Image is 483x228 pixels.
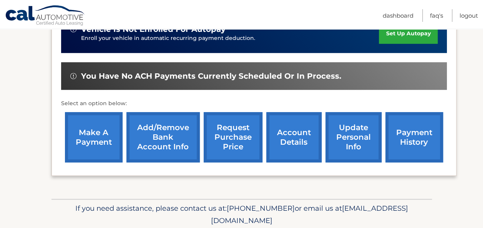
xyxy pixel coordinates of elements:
[70,73,76,79] img: alert-white.svg
[211,204,408,225] span: [EMAIL_ADDRESS][DOMAIN_NAME]
[430,9,443,22] a: FAQ's
[325,112,382,162] a: update personal info
[204,112,262,162] a: request purchase price
[460,9,478,22] a: Logout
[227,204,295,213] span: [PHONE_NUMBER]
[65,112,123,162] a: make a payment
[81,71,341,81] span: You have no ACH payments currently scheduled or in process.
[379,23,437,44] a: set up autopay
[81,34,379,43] p: Enroll your vehicle in automatic recurring payment deduction.
[56,202,427,227] p: If you need assistance, please contact us at: or email us at
[81,25,226,34] span: vehicle is not enrolled for autopay
[383,9,413,22] a: Dashboard
[126,112,200,162] a: Add/Remove bank account info
[61,99,447,108] p: Select an option below:
[266,112,322,162] a: account details
[385,112,443,162] a: payment history
[5,5,86,27] a: Cal Automotive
